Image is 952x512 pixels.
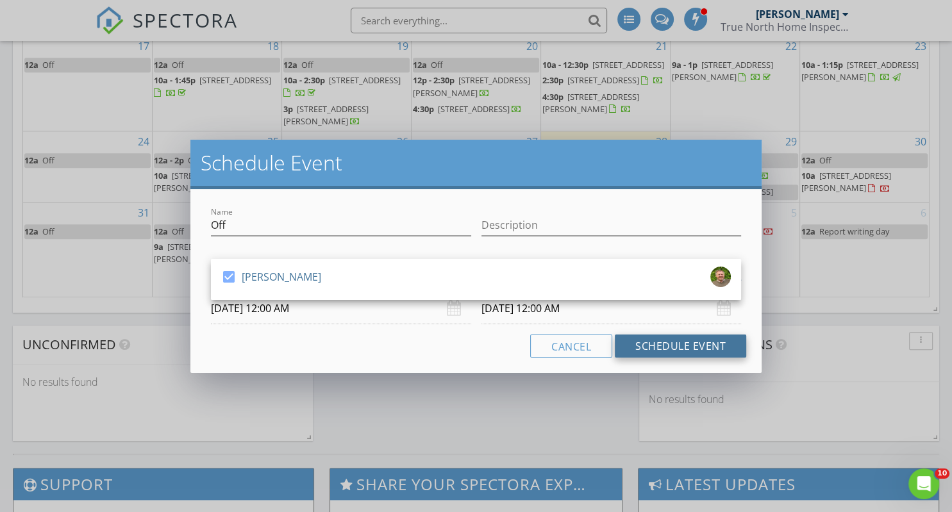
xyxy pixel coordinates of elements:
span: 10 [935,468,949,479]
div: [PERSON_NAME] [242,267,321,287]
img: abu_june_4_09.png [710,267,731,287]
iframe: Intercom live chat [908,468,939,499]
button: Schedule Event [615,334,746,358]
h2: Schedule Event [201,150,751,176]
input: Select date [481,293,742,324]
input: Select date [211,293,471,324]
button: Cancel [530,334,612,358]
